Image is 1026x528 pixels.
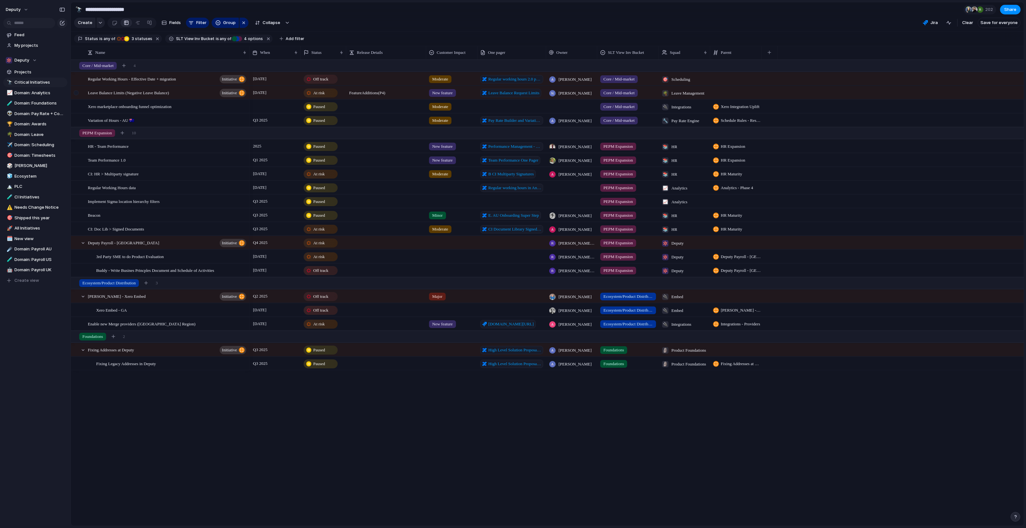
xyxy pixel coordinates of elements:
[251,18,283,28] button: Collapse
[251,116,269,124] span: Q3 2025
[488,117,541,124] span: Pay Rate Builder and Variation of Hours
[432,143,453,150] span: New feature
[313,212,325,219] span: Paused
[3,172,67,181] div: 🧊Ecosystem
[14,90,65,96] span: Domain: Analytics
[88,170,139,177] span: CI: HR > Multiparty signature
[14,42,65,49] span: My projects
[721,185,753,191] span: Analytics - Phase 4
[251,266,268,274] span: [DATE]
[3,192,67,202] a: 🧪CI Initiatives
[14,163,65,169] span: [PERSON_NAME]
[260,49,270,56] span: When
[14,79,65,86] span: Critical Initiatives
[88,197,160,205] span: Implement Sigma location hierarchy filters
[559,171,592,178] span: [PERSON_NAME]
[176,36,214,42] span: SLT View Inv Bucket
[662,90,669,96] div: 🌴
[488,49,505,56] span: One pager
[313,90,325,96] span: At risk
[6,121,12,127] button: 🏆
[488,347,541,353] span: High Level Solution Proposal - fixing our 1.3M Location and area addresses
[7,131,11,138] div: 🌴
[88,156,126,163] span: Team Performance 1.0
[721,157,745,163] span: HR Expansion
[99,36,103,42] span: is
[480,184,543,192] a: Regular working hours in Analytics
[3,109,67,119] a: 👽Domain: Pay Rate + Compliance
[3,213,67,223] a: 🎯Shipped this year
[3,41,67,50] a: My projects
[96,253,164,260] span: 3rd Party SME to do Product Evaluation
[96,266,214,274] span: Buddy - Write Busines Princples Document and Schedule of Activities
[488,226,541,232] span: CI Document Library Signed Documents
[488,321,534,327] span: [DOMAIN_NAME][URL]
[1004,6,1016,13] span: Share
[662,76,669,83] div: 🎯
[559,118,592,124] span: [PERSON_NAME]
[6,194,12,200] button: 🧪
[721,226,742,232] span: HR Maturity
[559,226,592,233] span: [PERSON_NAME]
[7,235,11,242] div: 🗓️
[671,240,684,247] span: Deputy
[7,193,11,201] div: 🧪
[7,266,11,274] div: 🤖
[6,90,12,96] button: 📈
[3,140,67,150] a: ✈️Domain: Scheduling
[251,197,269,205] span: Q3 2025
[7,256,11,263] div: 🧪
[6,173,12,180] button: 🧊
[6,142,12,148] button: ✈️
[6,6,21,13] span: deputy
[3,203,67,212] div: ⚠️Needs Change Notice
[216,36,219,42] span: is
[14,111,65,117] span: Domain: Pay Rate + Compliance
[223,20,236,26] span: Group
[603,157,633,163] span: PEPM Expansion
[6,267,12,273] button: 🤖
[3,161,67,171] div: 🎲[PERSON_NAME]
[14,121,65,127] span: Domain: Awards
[220,239,246,247] button: initiative
[488,212,539,219] span: E. AU Onboarding Super Step
[251,211,269,219] span: Q3 2025
[14,215,65,221] span: Shipped this year
[7,214,11,222] div: 🎯
[3,78,67,87] a: 🔭Critical Initiatives
[978,18,1021,28] button: Save for everyone
[603,212,633,219] span: PEPM Expansion
[671,226,677,233] span: HR
[1000,5,1021,14] button: Share
[559,76,592,83] span: [PERSON_NAME]
[3,234,67,244] a: 🗓️New view
[3,98,67,108] div: 🧪Domain: Foundations
[286,36,304,42] span: Add filter
[14,236,65,242] span: New view
[662,157,669,164] div: 📚
[3,255,67,264] a: 🧪Domain: Payroll US
[7,110,11,117] div: 👽
[480,116,543,125] a: Pay Rate Builder and Variation of Hours
[169,20,181,26] span: Fields
[559,254,594,260] span: [PERSON_NAME][DEMOGRAPHIC_DATA]
[721,104,760,110] span: Xero Integration Uplift
[3,4,32,15] button: deputy
[3,151,67,160] a: 🎯Domain: Timesheets
[222,346,237,355] span: initiative
[313,226,325,232] span: At risk
[670,49,680,56] span: Squad
[662,144,669,150] div: 📚
[432,117,448,124] span: Moderate
[313,76,328,82] span: Off track
[130,36,135,41] span: 3
[313,157,325,163] span: Paused
[88,89,169,96] span: Leave Balance Limits (Negative Leave Balance)
[559,240,594,247] span: [PERSON_NAME][DEMOGRAPHIC_DATA]
[130,36,152,42] span: statuses
[432,104,448,110] span: Moderate
[3,88,67,98] div: 📈Domain: Analytics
